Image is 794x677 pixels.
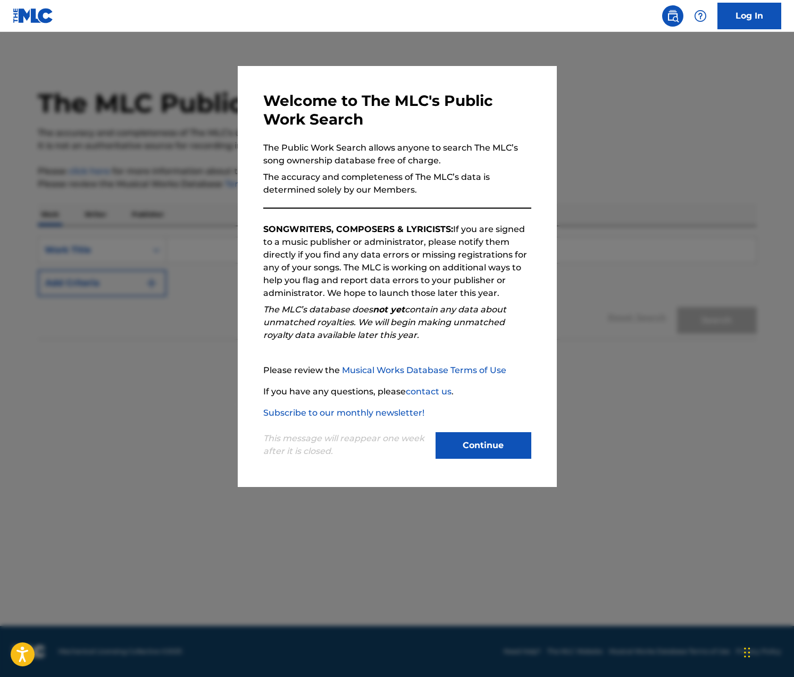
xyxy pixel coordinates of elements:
a: Public Search [662,5,683,27]
strong: not yet [373,304,405,315]
div: Drag [744,637,750,668]
strong: SONGWRITERS, COMPOSERS & LYRICISTS: [263,224,453,234]
a: Musical Works Database Terms of Use [342,365,506,375]
p: Please review the [263,364,531,377]
img: search [666,10,679,22]
img: MLC Logo [13,8,54,23]
em: The MLC’s database does contain any data about unmatched royalties. We will begin making unmatche... [263,304,506,340]
p: If you are signed to a music publisher or administrator, please notify them directly if you find ... [263,223,531,300]
h3: Welcome to The MLC's Public Work Search [263,92,531,129]
p: The accuracy and completeness of The MLC’s data is determined solely by our Members. [263,171,531,196]
div: Help [690,5,711,27]
p: This message will reappear one week after it is closed. [263,432,429,458]
p: If you have any questions, please . [263,385,531,398]
a: contact us [406,386,452,397]
iframe: Chat Widget [741,626,794,677]
img: help [694,10,707,22]
a: Log In [717,3,781,29]
button: Continue [436,432,531,459]
p: The Public Work Search allows anyone to search The MLC’s song ownership database free of charge. [263,142,531,167]
a: Subscribe to our monthly newsletter! [263,408,424,418]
